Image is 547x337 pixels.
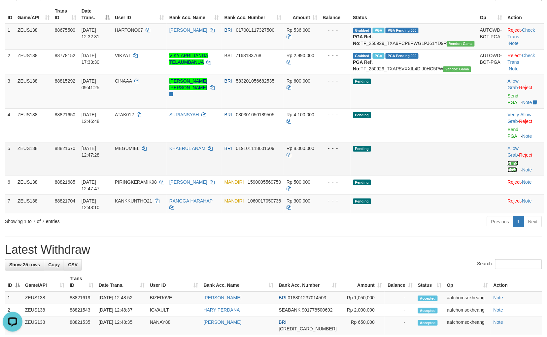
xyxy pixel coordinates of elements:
a: SURIANSYAH [169,112,199,117]
span: Copy 901778500692 to clipboard [302,308,333,313]
td: ZEUS138 [15,195,52,213]
td: 88821535 [67,317,96,335]
th: Date Trans.: activate to sort column descending [79,5,112,24]
a: Show 25 rows [5,259,44,271]
a: Reject [519,85,532,90]
span: PIRINGKERAMIK98 [115,179,157,185]
a: Reject [519,119,532,124]
td: 1 [5,24,15,50]
td: Rp 1,050,000 [339,292,385,304]
div: - - - [323,145,348,152]
span: CSV [68,262,78,268]
span: VIKYAT [115,53,130,58]
span: [DATE] 12:47:28 [82,146,100,158]
th: Balance: activate to sort column ascending [385,273,415,292]
th: Bank Acc. Number: activate to sort column ascending [276,273,340,292]
a: [PERSON_NAME] [204,320,242,325]
span: [DATE] 12:46:48 [82,112,100,124]
span: [DATE] 12:32:31 [82,27,100,39]
div: - - - [323,198,348,204]
td: ZEUS138 [15,75,52,108]
span: Copy 583201056682535 to clipboard [236,78,275,84]
td: 1 [5,292,22,304]
th: Bank Acc. Name: activate to sort column ascending [167,5,222,24]
th: ID: activate to sort column descending [5,273,22,292]
td: 3 [5,75,15,108]
td: AUTOWD-BOT-PGA [477,24,505,50]
a: Send PGA [508,93,519,105]
th: Bank Acc. Number: activate to sort column ascending [222,5,284,24]
td: ZEUS138 [15,108,52,142]
span: BRI [224,146,232,151]
th: Game/API: activate to sort column ascending [15,5,52,24]
th: Balance [320,5,351,24]
span: MEGUMIEL [115,146,139,151]
span: 88821650 [55,112,75,117]
a: Allow Grab [508,146,519,158]
span: 88821685 [55,179,75,185]
a: CSV [64,259,82,271]
span: BRI [224,78,232,84]
span: Rp 4.100.000 [287,112,314,117]
span: Rp 8.000.000 [287,146,314,151]
a: Next [524,216,542,227]
th: Op: activate to sort column ascending [477,5,505,24]
span: Copy 018801237014503 to clipboard [288,295,326,301]
td: ZEUS138 [15,49,52,75]
div: - - - [323,111,348,118]
td: · · [505,108,544,142]
a: Copy [44,259,64,271]
div: - - - [323,27,348,33]
a: [PERSON_NAME] [169,179,207,185]
span: [DATE] 09:41:25 [82,78,100,90]
a: Send PGA [508,127,519,139]
a: [PERSON_NAME] [PERSON_NAME] [169,78,207,90]
a: 1 [513,216,524,227]
span: Rp 2.990.000 [287,53,314,58]
td: aafchomsokheang [444,304,491,317]
th: Game/API: activate to sort column ascending [22,273,67,292]
span: MANDIRI [224,179,244,185]
span: Copy 1060017050736 to clipboard [248,198,281,204]
span: Pending [353,146,371,152]
a: Reject [508,27,521,33]
td: ZEUS138 [15,142,52,176]
span: 88675500 [55,27,75,33]
a: Verify [508,112,519,117]
td: · · [505,49,544,75]
span: Rp 500.000 [287,179,310,185]
span: · [508,78,519,90]
button: Open LiveChat chat widget [3,3,22,22]
h1: Latest Withdraw [5,243,542,256]
td: AUTOWD-BOT-PGA [477,49,505,75]
a: [PERSON_NAME] [169,27,207,33]
th: Op: activate to sort column ascending [444,273,491,292]
div: - - - [323,52,348,59]
span: Show 25 rows [9,262,40,268]
td: · [505,176,544,195]
td: Rp 650,000 [339,317,385,335]
span: CINAAA [115,78,132,84]
th: Trans ID: activate to sort column ascending [67,273,96,292]
span: Copy 347901026751538 to clipboard [279,326,337,332]
td: · [505,195,544,213]
td: [DATE] 12:48:52 [96,292,147,304]
th: Amount: activate to sort column ascending [339,273,385,292]
td: ZEUS138 [15,176,52,195]
b: PGA Ref. No: [353,34,373,46]
span: Pending [353,180,371,185]
a: Send PGA [508,161,519,172]
span: BRI [279,320,287,325]
label: Search: [477,259,542,269]
a: Note [494,295,503,301]
td: [DATE] 12:48:37 [96,304,147,317]
td: · [505,142,544,176]
span: PGA Pending [386,53,419,59]
td: ZEUS138 [22,304,67,317]
a: Note [522,100,532,105]
td: BIZER0VE [147,292,201,304]
span: Pending [353,199,371,204]
span: Rp 600.000 [287,78,310,84]
span: HARTONO07 [115,27,143,33]
a: Reject [508,53,521,58]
